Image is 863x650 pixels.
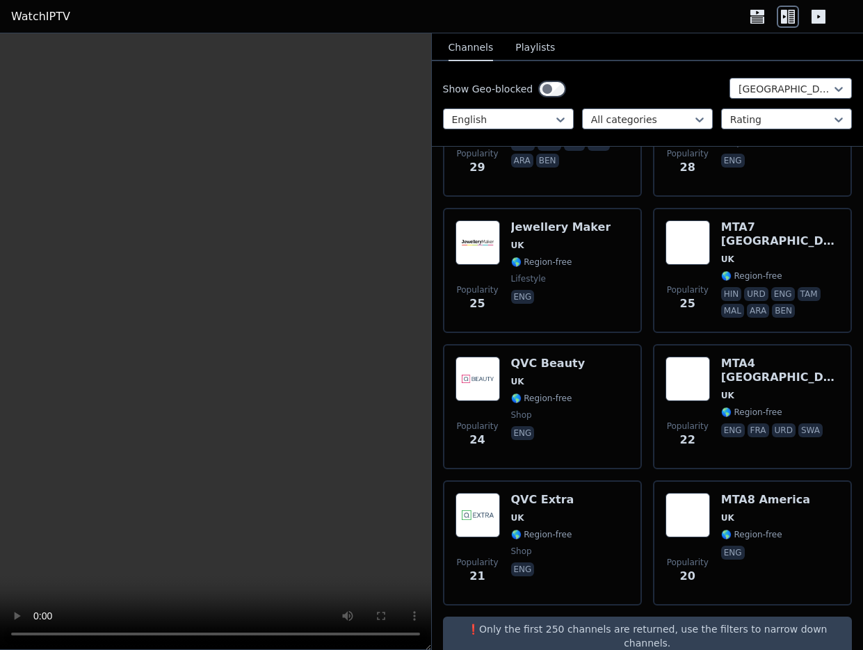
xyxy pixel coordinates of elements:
[721,287,742,301] p: hin
[748,423,769,437] p: fra
[721,546,745,560] p: eng
[511,493,574,507] h6: QVC Extra
[721,304,744,318] p: mal
[511,376,524,387] span: UK
[721,220,839,248] h6: MTA7 [GEOGRAPHIC_DATA]
[721,493,810,507] h6: MTA8 America
[511,512,524,523] span: UK
[680,295,695,312] span: 25
[666,220,710,265] img: MTA7 Asia
[511,426,535,440] p: eng
[721,270,782,282] span: 🌎 Region-free
[744,287,768,301] p: urd
[455,220,500,265] img: Jewellery Maker
[511,257,572,268] span: 🌎 Region-free
[469,295,485,312] span: 25
[667,557,709,568] span: Popularity
[721,357,839,384] h6: MTA4 [GEOGRAPHIC_DATA]
[469,432,485,448] span: 24
[469,159,485,176] span: 29
[667,284,709,295] span: Popularity
[511,562,535,576] p: eng
[772,423,796,437] p: urd
[721,390,734,401] span: UK
[511,529,572,540] span: 🌎 Region-free
[680,432,695,448] span: 22
[511,290,535,304] p: eng
[511,357,586,371] h6: QVC Beauty
[666,357,710,401] img: MTA4 Africa
[798,423,823,437] p: swa
[469,568,485,585] span: 21
[667,421,709,432] span: Popularity
[721,254,734,265] span: UK
[747,304,769,318] p: ara
[667,148,709,159] span: Popularity
[666,493,710,537] img: MTA8 America
[798,287,821,301] p: tam
[680,568,695,585] span: 20
[721,529,782,540] span: 🌎 Region-free
[511,273,546,284] span: lifestyle
[456,557,498,568] span: Popularity
[721,512,734,523] span: UK
[721,407,782,418] span: 🌎 Region-free
[456,148,498,159] span: Popularity
[443,82,533,96] label: Show Geo-blocked
[449,35,494,61] button: Channels
[449,622,847,650] p: ❗️Only the first 250 channels are returned, use the filters to narrow down channels.
[11,8,70,25] a: WatchIPTV
[511,220,611,234] h6: Jewellery Maker
[511,546,532,557] span: shop
[771,287,795,301] p: eng
[456,421,498,432] span: Popularity
[456,284,498,295] span: Popularity
[721,423,745,437] p: eng
[511,393,572,404] span: 🌎 Region-free
[455,357,500,401] img: QVC Beauty
[511,154,533,168] p: ara
[455,493,500,537] img: QVC Extra
[772,304,795,318] p: ben
[515,35,555,61] button: Playlists
[511,240,524,251] span: UK
[511,409,532,421] span: shop
[536,154,559,168] p: ben
[721,154,745,168] p: eng
[680,159,695,176] span: 28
